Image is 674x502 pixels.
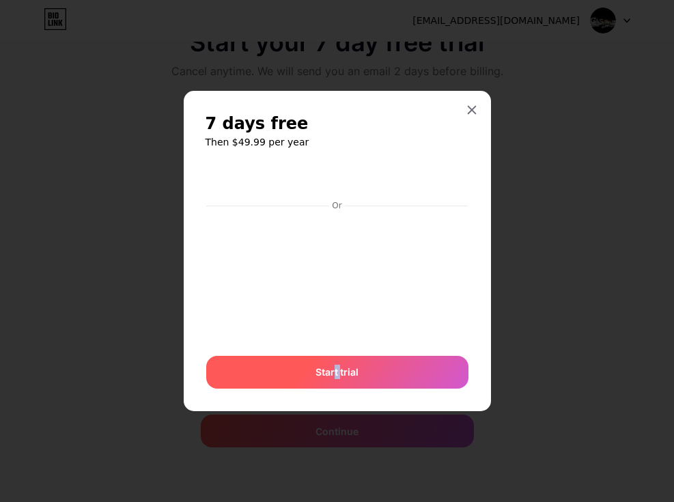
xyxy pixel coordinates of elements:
iframe: Bingkai input pembayaran aman [203,212,471,341]
iframe: Bingkai tombol pembayaran aman [206,163,468,196]
div: Or [329,200,344,211]
span: 7 days free [206,113,309,135]
span: Start trial [315,365,359,379]
h6: Then $49.99 per year [206,135,469,149]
